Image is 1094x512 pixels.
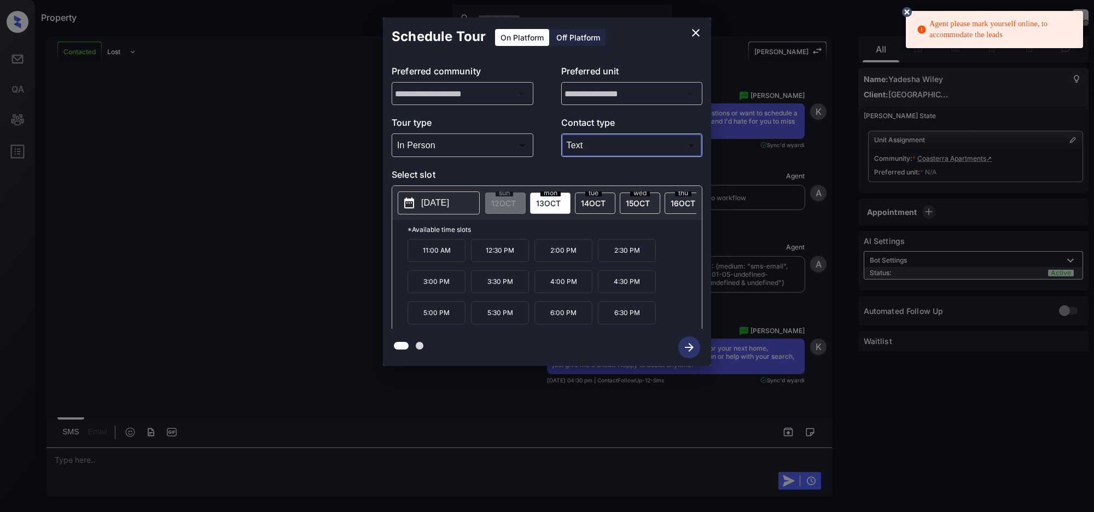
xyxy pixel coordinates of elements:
[495,29,549,46] div: On Platform
[630,190,650,196] span: wed
[383,18,494,56] h2: Schedule Tour
[534,239,592,262] p: 2:00 PM
[392,116,533,133] p: Tour type
[392,168,702,185] p: Select slot
[675,190,691,196] span: thu
[398,191,480,214] button: [DATE]
[408,301,465,324] p: 5:00 PM
[626,199,650,208] span: 15 OCT
[620,193,660,214] div: date-select
[530,193,571,214] div: date-select
[671,199,695,208] span: 16 OCT
[408,239,465,262] p: 11:00 AM
[564,136,700,154] div: Text
[585,190,602,196] span: tue
[408,220,702,239] p: *Available time slots
[421,196,449,210] p: [DATE]
[598,239,656,262] p: 2:30 PM
[394,136,531,154] div: In Person
[540,190,561,196] span: mon
[561,116,703,133] p: Contact type
[471,301,529,324] p: 5:30 PM
[575,193,615,214] div: date-select
[471,239,529,262] p: 12:30 PM
[685,22,707,44] button: close
[471,270,529,293] p: 3:30 PM
[534,270,592,293] p: 4:00 PM
[561,65,703,82] p: Preferred unit
[551,29,606,46] div: Off Platform
[598,301,656,324] p: 6:30 PM
[392,65,533,82] p: Preferred community
[581,199,606,208] span: 14 OCT
[536,199,561,208] span: 13 OCT
[598,270,656,293] p: 4:30 PM
[534,301,592,324] p: 6:00 PM
[665,193,705,214] div: date-select
[408,270,465,293] p: 3:00 PM
[917,14,1074,45] div: Agent please mark yourself online, to accommodate the leads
